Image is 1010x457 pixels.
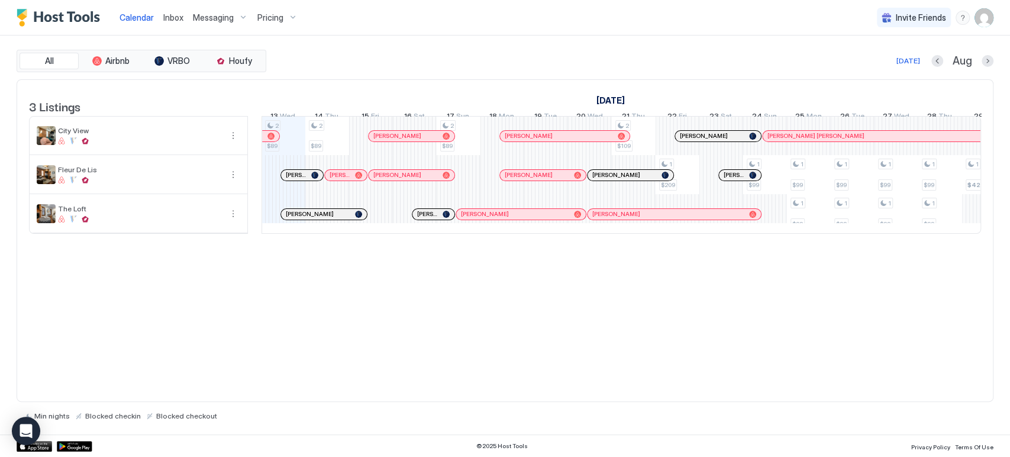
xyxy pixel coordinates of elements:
[836,220,847,228] span: $99
[17,9,105,27] a: Host Tools Logo
[371,111,379,124] span: Fri
[752,111,762,124] span: 24
[226,128,240,143] button: More options
[667,111,677,124] span: 22
[401,109,428,126] a: August 16, 2025
[592,210,640,218] span: [PERSON_NAME]
[312,109,341,126] a: August 14, 2025
[801,199,804,207] span: 1
[844,199,847,207] span: 1
[617,142,631,150] span: $109
[311,142,321,150] span: $89
[880,181,890,189] span: $99
[669,160,672,168] span: 1
[29,97,80,115] span: 3 Listings
[955,443,993,450] span: Terms Of Use
[58,126,221,135] span: City View
[880,109,912,126] a: August 27, 2025
[319,122,322,130] span: 2
[280,111,295,124] span: Wed
[37,165,56,184] div: listing image
[58,165,221,174] span: Fleur De Lis
[932,160,935,168] span: 1
[932,199,935,207] span: 1
[982,55,993,67] button: Next month
[373,171,421,179] span: [PERSON_NAME]
[163,11,183,24] a: Inbox
[593,92,628,109] a: August 1, 2025
[894,111,909,124] span: Wed
[34,411,70,420] span: Min nights
[955,440,993,452] a: Terms Of Use
[792,181,803,189] span: $99
[81,53,140,69] button: Airbnb
[442,142,453,150] span: $89
[836,181,847,189] span: $99
[911,443,950,450] span: Privacy Policy
[896,12,946,23] span: Invite Friends
[883,111,892,124] span: 27
[167,56,190,66] span: VRBO
[840,111,850,124] span: 26
[664,109,690,126] a: August 22, 2025
[974,111,983,124] span: 29
[679,111,687,124] span: Fri
[974,8,993,27] div: User profile
[226,168,240,182] div: menu
[275,122,279,130] span: 2
[226,207,240,221] div: menu
[45,56,54,66] span: All
[625,122,629,130] span: 2
[588,111,603,124] span: Wed
[931,55,943,67] button: Previous month
[661,181,675,189] span: $209
[895,54,922,68] button: [DATE]
[456,111,469,124] span: Sun
[359,109,382,126] a: August 15, 2025
[619,109,648,126] a: August 21, 2025
[461,210,509,218] span: [PERSON_NAME]
[911,440,950,452] a: Privacy Policy
[143,53,202,69] button: VRBO
[105,56,130,66] span: Airbnb
[417,210,438,218] span: [PERSON_NAME]
[801,160,804,168] span: 1
[193,12,234,23] span: Messaging
[267,142,277,150] span: $89
[229,56,252,66] span: Houfy
[938,111,952,124] span: Thu
[795,111,805,124] span: 25
[924,181,934,189] span: $99
[888,160,891,168] span: 1
[226,128,240,143] div: menu
[806,111,822,124] span: Mon
[764,111,777,124] span: Sun
[748,181,759,189] span: $99
[927,111,937,124] span: 28
[286,210,334,218] span: [PERSON_NAME]
[414,111,425,124] span: Sat
[204,53,263,69] button: Houfy
[444,109,472,126] a: August 17, 2025
[592,171,640,179] span: [PERSON_NAME]
[486,109,517,126] a: August 18, 2025
[447,111,454,124] span: 17
[315,111,323,124] span: 14
[20,53,79,69] button: All
[544,111,557,124] span: Tue
[924,109,955,126] a: August 28, 2025
[156,411,217,420] span: Blocked checkout
[749,109,780,126] a: August 24, 2025
[120,12,154,22] span: Calendar
[37,204,56,223] div: listing image
[792,109,825,126] a: August 25, 2025
[706,109,735,126] a: August 23, 2025
[362,111,369,124] span: 15
[757,160,760,168] span: 1
[17,50,266,72] div: tab-group
[971,109,996,126] a: August 29, 2025
[505,171,553,179] span: [PERSON_NAME]
[226,168,240,182] button: More options
[12,417,40,445] div: Open Intercom Messenger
